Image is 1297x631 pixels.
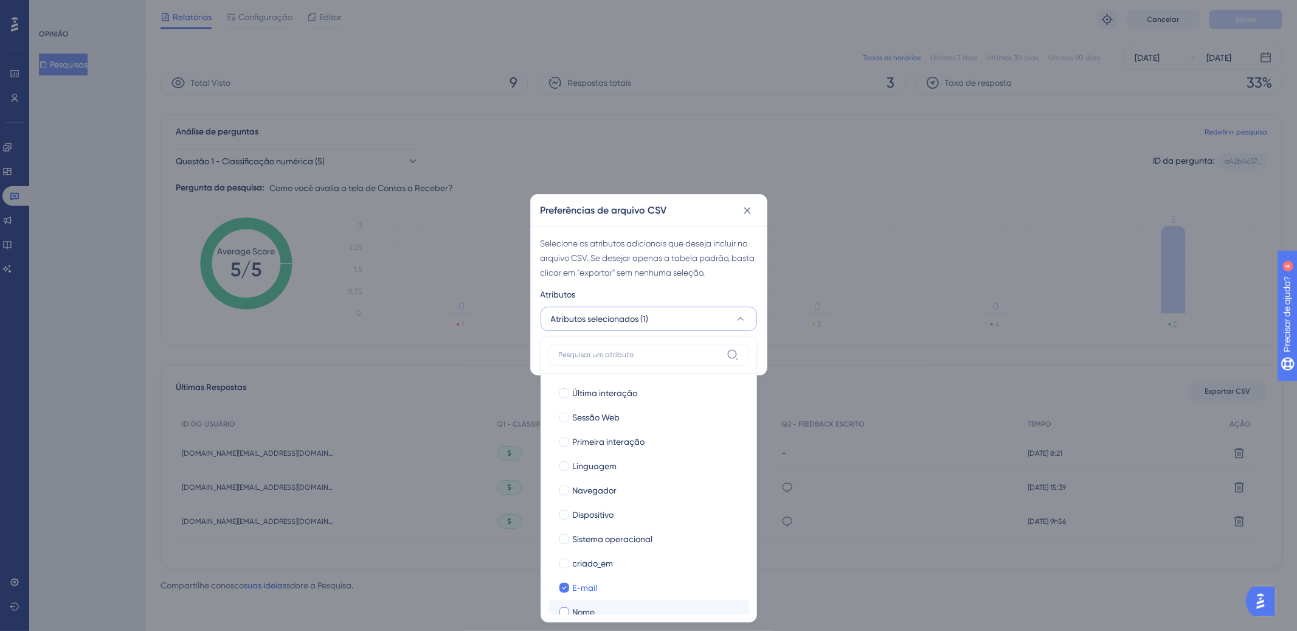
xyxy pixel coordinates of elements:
font: Dispositivo [573,510,614,520]
font: Navegador [573,486,617,495]
font: Preferências de arquivo CSV [541,204,667,216]
font: 4 [113,7,117,14]
input: Pesquisar um atributo [559,350,722,360]
font: Sessão Web [573,413,620,422]
font: Primeira interação [573,437,645,447]
font: Atributos selecionados (1) [551,314,649,324]
font: Nome [573,607,595,617]
font: Precisar de ajuda? [29,5,105,15]
font: Sistema operacional [573,534,653,544]
font: criado_em [573,559,614,568]
font: Última interação [573,388,638,398]
font: Selecione os atributos adicionais que deseja incluir no arquivo CSV. Se desejar apenas a tabela p... [541,239,755,277]
iframe: Iniciador do Assistente de IA do UserGuiding [1246,583,1282,619]
font: E-mail [573,583,598,593]
font: Linguagem [573,461,617,471]
font: Atributos [541,290,576,299]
